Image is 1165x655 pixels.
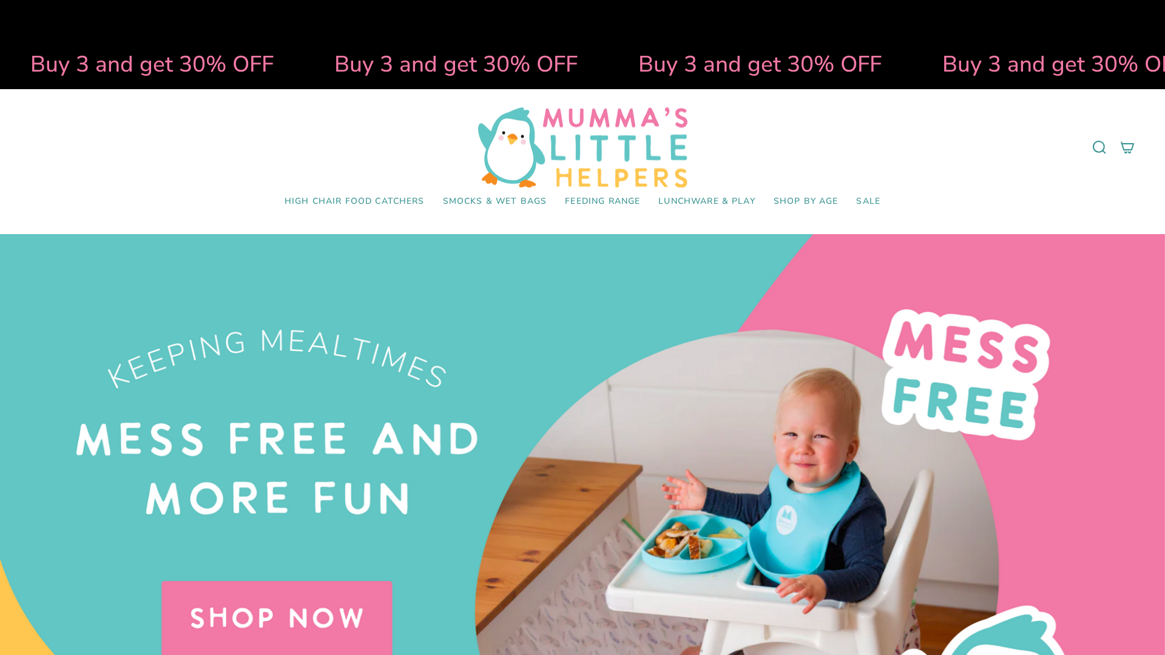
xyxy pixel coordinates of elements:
strong: Buy 3 and get 30% OFF [633,49,876,79]
strong: Buy 3 and get 30% OFF [25,49,268,79]
span: Lunchware & Play [658,196,755,207]
span: High Chair Food Catchers [285,196,425,207]
a: SALE [847,187,890,216]
a: Lunchware & Play [649,187,764,216]
span: Feeding Range [565,196,640,207]
img: Mumma’s Little Helpers [478,107,687,187]
strong: Buy 3 and get 30% OFF [329,49,572,79]
a: Smocks & Wet Bags [434,187,556,216]
a: Feeding Range [556,187,649,216]
a: High Chair Food Catchers [275,187,434,216]
span: Shop by Age [774,196,839,207]
span: Smocks & Wet Bags [443,196,547,207]
a: Shop by Age [765,187,848,216]
span: SALE [856,196,880,207]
